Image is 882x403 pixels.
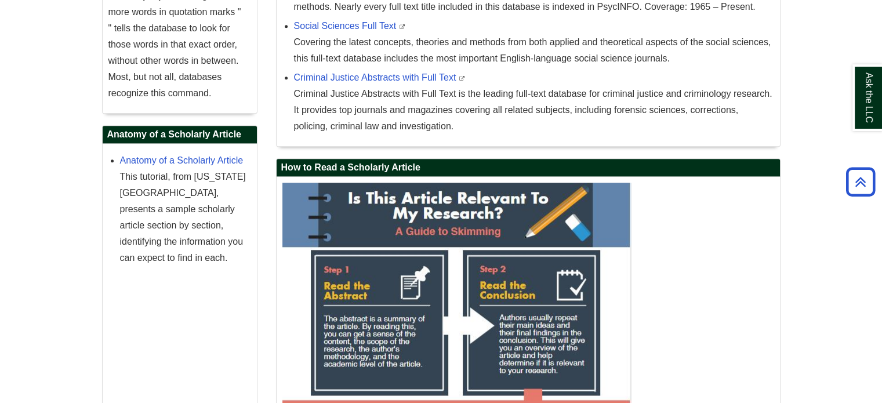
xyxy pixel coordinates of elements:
[120,155,244,165] a: Anatomy of a Scholarly Article
[399,24,406,30] i: This link opens in a new window
[294,21,397,31] a: Social Sciences Full Text
[294,72,456,82] a: Criminal Justice Abstracts with Full Text
[294,86,774,135] div: Criminal Justice Abstracts with Full Text is the leading full-text database for criminal justice ...
[459,76,466,81] i: This link opens in a new window
[842,174,879,190] a: Back to Top
[294,34,774,67] div: Covering the latest concepts, theories and methods from both applied and theoretical aspects of t...
[277,159,780,177] h2: How to Read a Scholarly Article
[120,169,251,266] div: This tutorial, from [US_STATE][GEOGRAPHIC_DATA], presents a sample scholarly article section by s...
[103,126,257,144] h2: Anatomy of a Scholarly Article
